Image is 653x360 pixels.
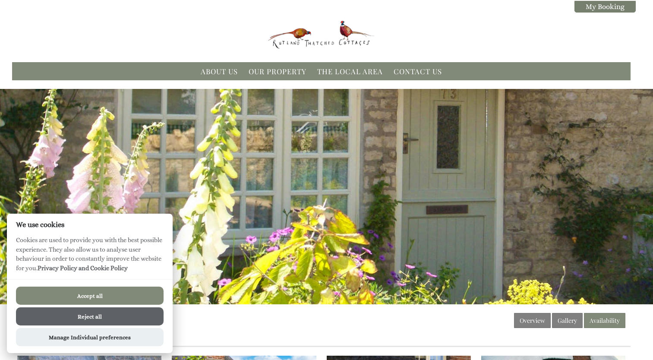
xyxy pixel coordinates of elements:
a: About Us [201,66,238,76]
a: Gallery [552,313,583,328]
img: Rutland Thatched Cottages [268,18,375,50]
a: My Booking [574,1,636,13]
a: Privacy Policy and Cookie Policy [38,265,128,272]
h2: We use cookies [7,221,173,229]
a: The Local Area [317,66,383,76]
a: Overview [514,313,551,328]
a: Contact Us [394,66,442,76]
button: Reject all [16,307,164,325]
p: Cookies are used to provide you with the best possible experience. They also allow us to analyse ... [7,236,173,279]
button: Accept all [16,287,164,305]
a: Availability [584,313,625,328]
button: Manage Individual preferences [16,328,164,346]
a: Our Property [249,66,306,76]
